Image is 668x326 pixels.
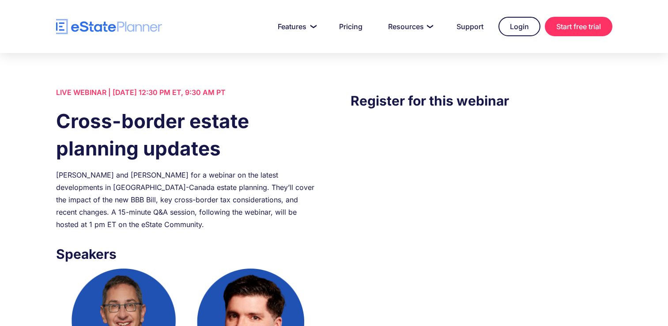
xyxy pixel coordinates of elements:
iframe: Form 0 [351,129,612,279]
a: Resources [377,18,442,35]
a: Support [446,18,494,35]
div: [PERSON_NAME] and [PERSON_NAME] for a webinar on the latest developments in [GEOGRAPHIC_DATA]-Can... [56,169,317,231]
div: LIVE WEBINAR | [DATE] 12:30 PM ET, 9:30 AM PT [56,86,317,99]
a: home [56,19,162,34]
h3: Register for this webinar [351,91,612,111]
h1: Cross-border estate planning updates [56,107,317,162]
h3: Speakers [56,244,317,264]
a: Start free trial [545,17,612,36]
a: Pricing [328,18,373,35]
a: Features [267,18,324,35]
a: Login [498,17,540,36]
